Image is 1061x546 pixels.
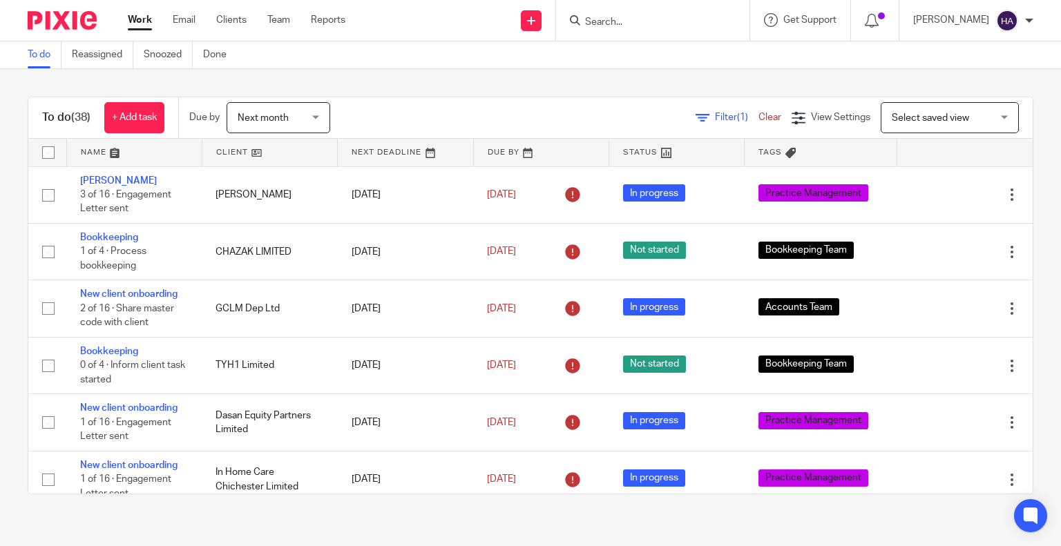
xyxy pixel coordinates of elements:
[202,451,337,507] td: In Home Care Chichester Limited
[487,360,516,370] span: [DATE]
[202,223,337,280] td: CHAZAK LIMITED
[173,13,195,27] a: Email
[338,337,473,393] td: [DATE]
[80,460,178,470] a: New client onboarding
[623,298,685,315] span: In progress
[80,360,185,384] span: 0 of 4 · Inform client task started
[80,347,138,356] a: Bookkeeping
[80,289,178,299] a: New client onboarding
[202,394,337,451] td: Dasan Equity Partners Limited
[104,102,164,133] a: + Add task
[487,304,516,313] span: [DATE]
[758,113,781,122] a: Clear
[913,13,989,27] p: [PERSON_NAME]
[28,41,61,68] a: To do
[783,15,837,25] span: Get Support
[42,110,90,125] h1: To do
[623,355,686,373] span: Not started
[623,242,686,259] span: Not started
[737,113,748,122] span: (1)
[758,469,868,487] span: Practice Management
[128,13,152,27] a: Work
[202,337,337,393] td: TYH1 Limited
[338,280,473,337] td: [DATE]
[487,190,516,199] span: [DATE]
[216,13,247,27] a: Clients
[487,418,516,427] span: [DATE]
[338,166,473,223] td: [DATE]
[584,17,708,29] input: Search
[758,355,854,373] span: Bookkeeping Team
[80,233,138,242] a: Bookkeeping
[202,280,337,337] td: GCLM Dep Ltd
[811,113,870,122] span: View Settings
[892,113,969,123] span: Select saved view
[267,13,290,27] a: Team
[144,41,193,68] a: Snoozed
[715,113,758,122] span: Filter
[80,474,171,498] span: 1 of 16 · Engagement Letter sent
[623,412,685,429] span: In progress
[203,41,237,68] a: Done
[72,41,133,68] a: Reassigned
[487,474,516,484] span: [DATE]
[80,418,171,442] span: 1 of 16 · Engagement Letter sent
[758,242,854,259] span: Bookkeeping Team
[758,148,782,156] span: Tags
[338,394,473,451] td: [DATE]
[80,304,174,328] span: 2 of 16 · Share master code with client
[758,412,868,429] span: Practice Management
[80,403,178,413] a: New client onboarding
[623,184,685,202] span: In progress
[202,166,337,223] td: [PERSON_NAME]
[80,247,146,271] span: 1 of 4 · Process bookkeeping
[238,113,289,123] span: Next month
[487,247,516,257] span: [DATE]
[189,110,220,124] p: Due by
[71,112,90,123] span: (38)
[338,451,473,507] td: [DATE]
[28,11,97,30] img: Pixie
[996,10,1018,32] img: svg%3E
[623,469,685,487] span: In progress
[80,176,157,186] a: [PERSON_NAME]
[80,190,171,214] span: 3 of 16 · Engagement Letter sent
[758,298,839,315] span: Accounts Team
[311,13,345,27] a: Reports
[758,184,868,202] span: Practice Management
[338,223,473,280] td: [DATE]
